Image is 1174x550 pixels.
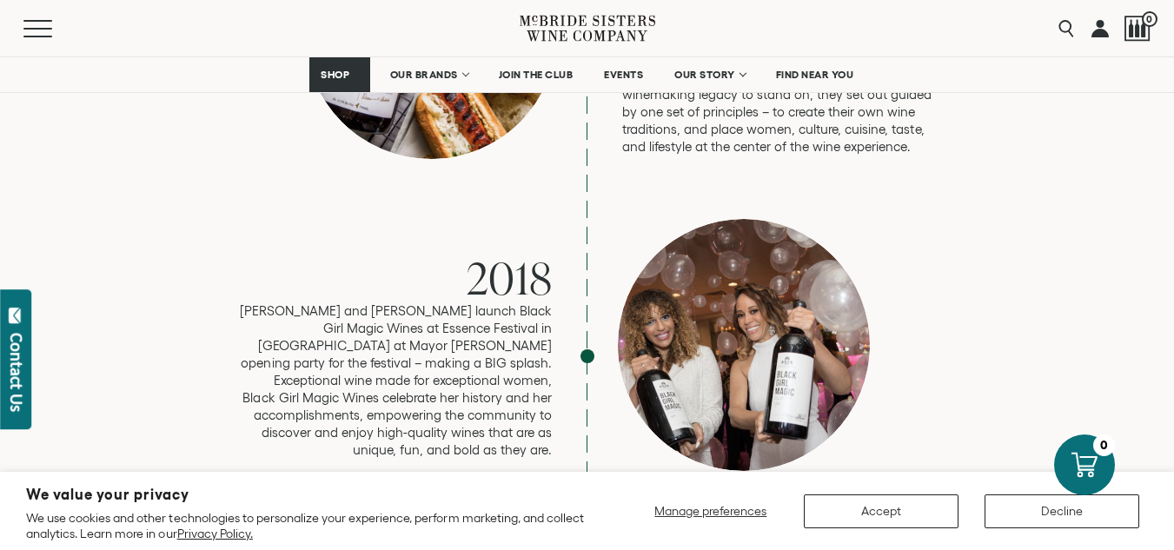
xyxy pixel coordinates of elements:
button: Decline [985,494,1139,528]
span: 0 [1142,11,1157,27]
a: OUR BRANDS [379,57,479,92]
a: EVENTS [593,57,654,92]
span: EVENTS [604,69,643,81]
span: OUR BRANDS [390,69,458,81]
a: OUR STORY [663,57,756,92]
div: 0 [1093,434,1115,456]
div: Contact Us [8,333,25,412]
a: FIND NEAR YOU [765,57,866,92]
span: JOIN THE CLUB [499,69,574,81]
h2: We value your privacy [26,487,587,502]
button: Accept [804,494,958,528]
p: We use cookies and other technologies to personalize your experience, perform marketing, and coll... [26,510,587,541]
a: Privacy Policy. [177,527,253,540]
span: OUR STORY [674,69,735,81]
span: 2018 [467,248,553,308]
span: SHOP [321,69,350,81]
button: Mobile Menu Trigger [23,20,86,37]
p: [PERSON_NAME] and [PERSON_NAME] launch Black Girl Magic Wines at Essence Festival in [GEOGRAPHIC_... [240,302,553,459]
span: FIND NEAR YOU [776,69,854,81]
button: Manage preferences [644,494,778,528]
span: Manage preferences [654,504,766,518]
a: SHOP [309,57,370,92]
a: JOIN THE CLUB [488,57,585,92]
